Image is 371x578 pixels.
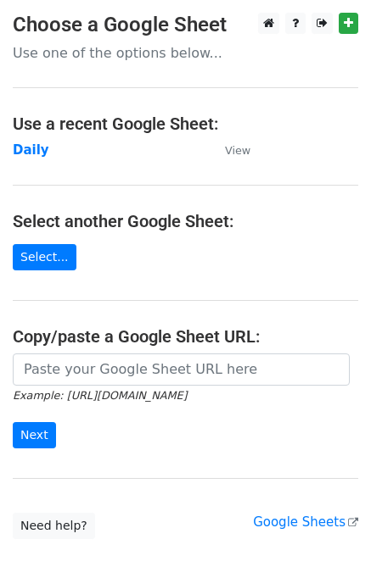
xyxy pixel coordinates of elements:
a: Need help? [13,513,95,539]
h4: Select another Google Sheet: [13,211,358,231]
small: Example: [URL][DOMAIN_NAME] [13,389,187,402]
h3: Choose a Google Sheet [13,13,358,37]
a: Select... [13,244,76,270]
a: View [208,142,250,158]
small: View [225,144,250,157]
h4: Use a recent Google Sheet: [13,114,358,134]
input: Paste your Google Sheet URL here [13,353,350,386]
a: Google Sheets [253,514,358,530]
a: Daily [13,142,49,158]
input: Next [13,422,56,448]
h4: Copy/paste a Google Sheet URL: [13,326,358,347]
p: Use one of the options below... [13,44,358,62]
